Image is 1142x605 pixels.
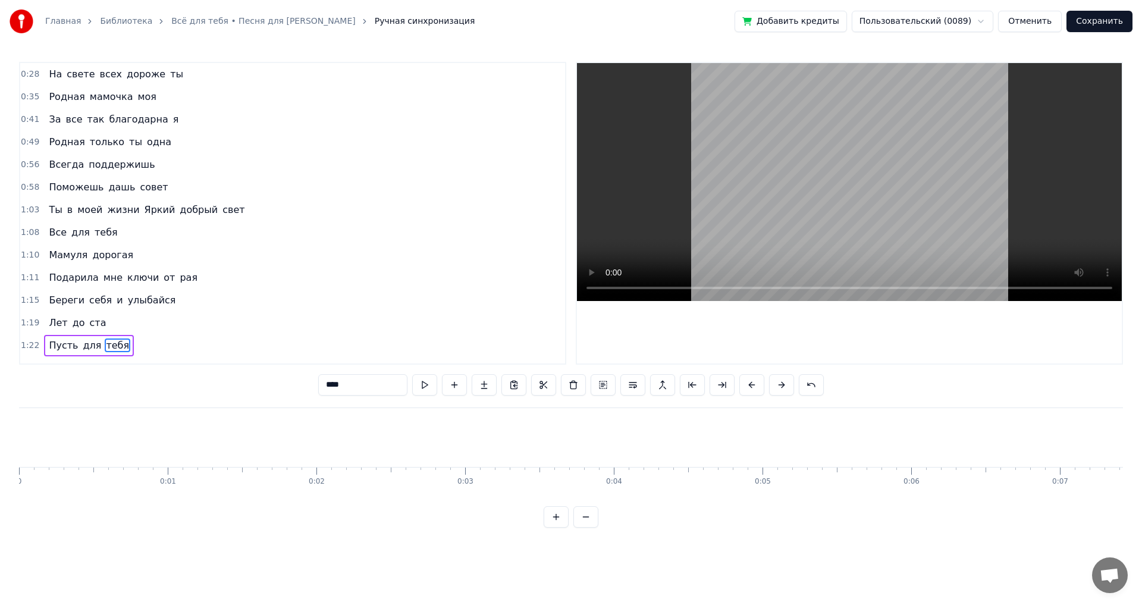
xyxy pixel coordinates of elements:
[66,203,74,217] span: в
[735,11,847,32] button: Добавить кредиты
[21,294,39,306] span: 1:15
[755,477,771,487] div: 0:05
[21,362,39,374] span: 1:24
[21,114,39,126] span: 0:41
[105,338,130,352] span: тебя
[148,361,175,375] span: розы
[106,203,140,217] span: жизни
[17,477,22,487] div: 0
[21,181,39,193] span: 0:58
[48,293,86,307] span: Береги
[998,11,1062,32] button: Отменить
[171,15,356,27] a: Всё для тебя • Песня для [PERSON_NAME]
[48,271,99,284] span: Подарила
[21,204,39,216] span: 1:03
[48,203,63,217] span: Ты
[48,135,86,149] span: Родная
[126,67,167,81] span: дороже
[127,361,146,375] span: все
[127,293,177,307] span: улыбайся
[178,203,219,217] span: добрый
[178,271,199,284] span: рая
[21,68,39,80] span: 0:28
[89,90,134,104] span: мамочка
[457,477,473,487] div: 0:03
[88,293,113,307] span: себя
[48,67,63,81] span: На
[45,15,475,27] nav: breadcrumb
[45,15,81,27] a: Главная
[21,91,39,103] span: 0:35
[71,316,86,330] span: до
[10,10,33,33] img: youka
[115,293,124,307] span: и
[48,225,68,239] span: Все
[21,317,39,329] span: 1:19
[82,338,103,352] span: для
[100,15,152,27] a: Библиотека
[126,271,160,284] span: ключи
[107,180,136,194] span: дашь
[48,248,89,262] span: Мамуля
[48,361,86,375] span: Цветут
[99,67,124,81] span: всех
[160,477,176,487] div: 0:01
[21,136,39,148] span: 0:49
[606,477,622,487] div: 0:04
[48,90,86,104] span: Родная
[91,248,134,262] span: дорогая
[48,180,105,194] span: Поможешь
[65,67,96,81] span: свете
[137,90,158,104] span: моя
[1066,11,1132,32] button: Сохранить
[172,112,180,126] span: я
[48,158,85,171] span: Всегда
[162,271,176,284] span: от
[143,203,177,217] span: Яркий
[65,112,84,126] span: все
[169,67,184,81] span: ты
[221,203,246,217] span: свет
[70,225,91,239] span: для
[21,227,39,239] span: 1:08
[1052,477,1068,487] div: 0:07
[128,135,143,149] span: ты
[102,271,124,284] span: мне
[375,15,475,27] span: Ручная синхронизация
[99,361,124,375] span: саду
[21,159,39,171] span: 0:56
[21,272,39,284] span: 1:11
[108,112,169,126] span: благодарна
[21,249,39,261] span: 1:10
[86,112,106,126] span: так
[48,112,62,126] span: За
[1092,557,1128,593] div: Открытый чат
[87,158,156,171] span: поддержишь
[309,477,325,487] div: 0:02
[76,203,103,217] span: моей
[21,340,39,352] span: 1:22
[139,180,169,194] span: совет
[48,316,68,330] span: Лет
[903,477,920,487] div: 0:06
[93,225,119,239] span: тебя
[89,135,126,149] span: только
[48,338,79,352] span: Пусть
[89,316,108,330] span: ста
[88,361,96,375] span: в
[146,135,172,149] span: одна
